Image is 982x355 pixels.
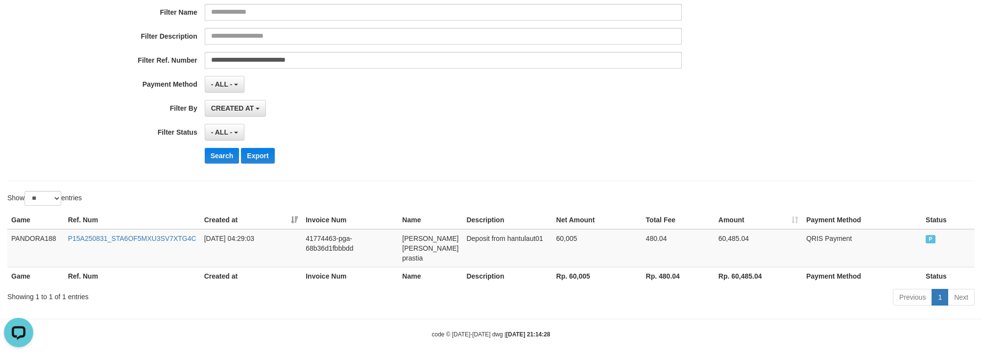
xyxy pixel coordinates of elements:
button: Search [205,148,240,164]
th: Description [462,211,552,229]
th: Invoice Num [302,211,398,229]
th: Payment Method [802,267,922,285]
th: Name [398,267,462,285]
button: - ALL - [205,76,244,93]
th: Status [922,211,975,229]
button: Export [241,148,274,164]
td: 60,485.04 [715,229,802,267]
th: Created at: activate to sort column ascending [200,211,302,229]
td: QRIS Payment [802,229,922,267]
a: P15A250831_STA6OF5MXU3SV7XTG4C [68,235,196,242]
strong: [DATE] 21:14:28 [506,331,550,338]
th: Amount: activate to sort column ascending [715,211,802,229]
small: code © [DATE]-[DATE] dwg | [432,331,551,338]
span: CREATED AT [211,104,254,112]
label: Show entries [7,191,82,206]
span: PAID [926,235,935,243]
td: Deposit from hantulaut01 [462,229,552,267]
button: - ALL - [205,124,244,141]
th: Name [398,211,462,229]
th: Total Fee [642,211,715,229]
th: Status [922,267,975,285]
th: Rp. 60,005 [552,267,642,285]
th: Rp. 480.04 [642,267,715,285]
th: Description [462,267,552,285]
td: 60,005 [552,229,642,267]
td: [DATE] 04:29:03 [200,229,302,267]
div: Showing 1 to 1 of 1 entries [7,288,402,302]
td: PANDORA188 [7,229,64,267]
td: 480.04 [642,229,715,267]
th: Ref. Num [64,267,200,285]
button: CREATED AT [205,100,266,117]
th: Invoice Num [302,267,398,285]
th: Game [7,211,64,229]
select: Showentries [24,191,61,206]
th: Payment Method [802,211,922,229]
a: 1 [932,289,948,306]
span: - ALL - [211,128,233,136]
th: Ref. Num [64,211,200,229]
th: Game [7,267,64,285]
th: Rp. 60,485.04 [715,267,802,285]
td: 41774463-pga-68b36d1fbbbdd [302,229,398,267]
button: Open LiveChat chat widget [4,4,33,33]
th: Created at [200,267,302,285]
th: Net Amount [552,211,642,229]
a: Next [948,289,975,306]
a: Previous [893,289,932,306]
td: [PERSON_NAME] [PERSON_NAME] prastia [398,229,462,267]
span: - ALL - [211,80,233,88]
